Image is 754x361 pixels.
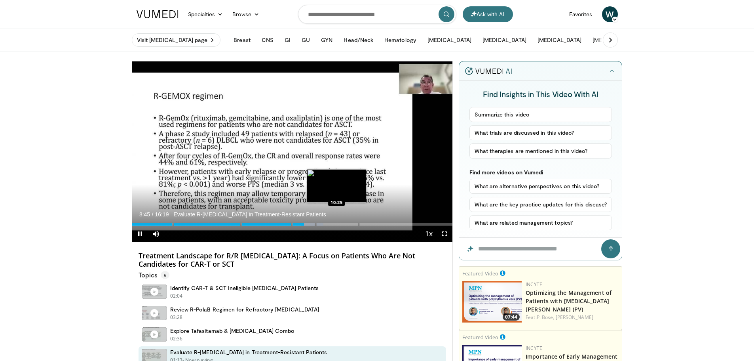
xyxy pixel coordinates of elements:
[139,211,150,218] span: 8:45
[526,289,612,313] a: Optimizing the Management of Patients with [MEDICAL_DATA][PERSON_NAME] (PV)
[170,314,183,321] p: 03:28
[170,306,319,313] h4: Review R-PolaB Regimen for Refractory [MEDICAL_DATA]
[257,32,278,48] button: CNS
[526,314,619,321] div: Feat.
[339,32,378,48] button: Head/Neck
[469,107,612,122] button: Summarize this video
[469,143,612,159] button: What therapies are mentioned in this video?
[526,345,542,351] a: Incyte
[170,335,183,342] p: 02:36
[132,223,453,226] div: Progress Bar
[469,179,612,194] button: What are alternative perspectives on this video?
[137,10,179,18] img: VuMedi Logo
[298,5,456,24] input: Search topics, interventions
[462,270,498,277] small: Featured Video
[526,281,542,288] a: Incyte
[459,238,622,260] input: Question for the AI
[421,226,437,242] button: Playback Rate
[469,197,612,212] button: What are the key practice updates for this disease?
[556,314,593,321] a: [PERSON_NAME]
[307,169,366,202] img: image.jpeg
[173,211,326,218] span: Evaluate R-[MEDICAL_DATA] in Treatment-Resistant Patients
[465,67,512,75] img: vumedi-ai-logo.v2.svg
[228,6,264,22] a: Browse
[423,32,476,48] button: [MEDICAL_DATA]
[469,89,612,99] h4: Find Insights in This Video With AI
[132,226,148,242] button: Pause
[139,252,446,269] h4: Treatment Landscape for R/R [MEDICAL_DATA]: A Focus on Patients Who Are Not Candidates for CAR-T ...
[588,32,641,48] button: [MEDICAL_DATA]
[602,6,618,22] a: W
[132,33,221,47] a: Visit [MEDICAL_DATA] page
[463,6,513,22] button: Ask with AI
[148,226,164,242] button: Mute
[316,32,337,48] button: GYN
[155,211,169,218] span: 16:19
[469,125,612,140] button: What trials are discussed in this video?
[139,271,169,279] p: Topics
[297,32,315,48] button: GU
[469,215,612,230] button: What are related management topics?
[462,281,522,323] img: b6962518-674a-496f-9814-4152d3874ecc.png.150x105_q85_crop-smart_upscale.png
[469,169,612,176] p: Find more videos on Vumedi
[170,285,319,292] h4: Identify CAR-T & SCT Ineligible [MEDICAL_DATA] Patients
[280,32,295,48] button: GI
[380,32,421,48] button: Hematology
[170,349,327,356] h4: Evaluate R-[MEDICAL_DATA] in Treatment-Resistant Patients
[132,61,453,242] video-js: Video Player
[537,314,555,321] a: P. Bose,
[229,32,255,48] button: Breast
[437,226,452,242] button: Fullscreen
[152,211,154,218] span: /
[183,6,228,22] a: Specialties
[533,32,586,48] button: [MEDICAL_DATA]
[170,327,295,334] h4: Explore Tafasitamab & [MEDICAL_DATA] Combo
[161,271,169,279] span: 6
[564,6,597,22] a: Favorites
[503,313,520,321] span: 07:44
[170,292,183,300] p: 02:04
[462,281,522,323] a: 07:44
[462,334,498,341] small: Featured Video
[478,32,531,48] button: [MEDICAL_DATA]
